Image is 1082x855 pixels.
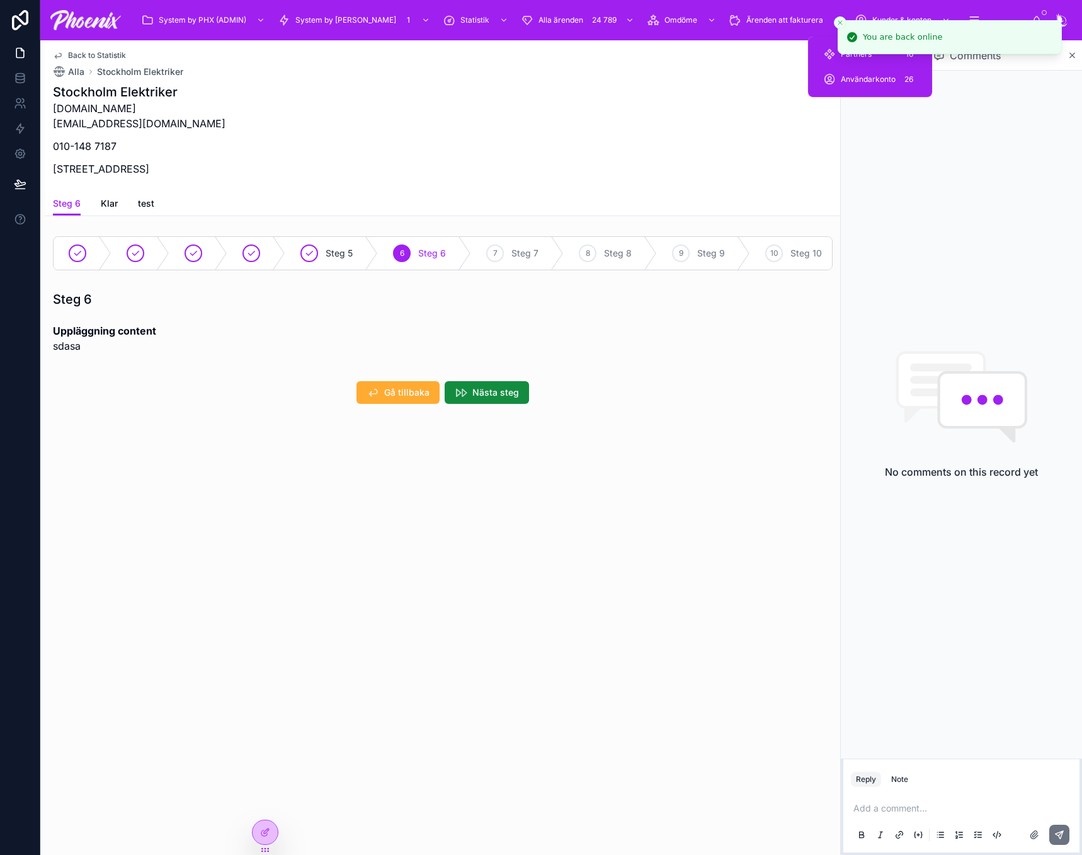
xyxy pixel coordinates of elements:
[460,15,489,25] span: Statistik
[50,10,121,30] img: App logo
[295,15,396,25] span: System by [PERSON_NAME]
[53,66,84,78] a: Alla
[511,247,538,260] span: Steg 7
[697,247,725,260] span: Steg 9
[101,197,118,210] span: Klar
[53,101,225,131] p: [DOMAIN_NAME] [EMAIL_ADDRESS][DOMAIN_NAME]
[885,464,1038,479] h2: No comments on this record yet
[886,772,913,787] button: Note
[159,15,246,25] span: System by PHX (ADMIN)
[679,248,683,258] span: 9
[384,386,430,399] span: Gå tillbaka
[53,139,225,154] p: 010-148 7187
[538,15,583,25] span: Alla ärenden
[68,66,84,78] span: Alla
[517,9,641,32] a: Alla ärenden24 789
[53,192,81,216] a: Steg 6
[816,43,925,66] a: Partners16
[401,13,416,28] div: 1
[664,15,697,25] span: Omdöme
[137,9,271,32] a: System by PHX (ADMIN)
[68,50,126,60] span: Back to Statistik
[53,290,156,308] h1: Steg 6
[851,9,957,32] a: Kunder & konton
[53,324,156,337] strong: Uppläggning content
[101,192,118,217] a: Klar
[53,197,81,210] span: Steg 6
[586,248,590,258] span: 8
[891,774,908,784] div: Note
[445,381,529,404] button: Nästa steg
[53,50,126,60] a: Back to Statistik
[493,248,498,258] span: 7
[588,13,620,28] div: 24 789
[131,6,1032,34] div: scrollable content
[274,9,436,32] a: System by [PERSON_NAME]1
[53,83,225,101] h1: Stockholm Elektriker
[326,247,353,260] span: Steg 5
[901,72,917,87] div: 26
[643,9,722,32] a: Omdöme
[97,66,183,78] a: Stockholm Elektriker
[851,772,881,787] button: Reply
[902,47,917,62] div: 16
[138,192,154,217] a: test
[472,386,519,399] span: Nästa steg
[138,197,154,210] span: test
[746,15,823,25] span: Ärenden att fakturera
[53,161,225,176] p: [STREET_ADDRESS]
[841,49,872,59] span: Partners
[356,381,440,404] button: Gå tillbaka
[816,68,925,91] a: Användarkonto26
[863,31,942,43] div: You are back online
[725,9,848,32] a: Ärenden att fakturera
[841,74,896,84] span: Användarkonto
[400,248,404,258] span: 6
[790,247,822,260] span: Steg 10
[418,247,446,260] span: Steg 6
[604,247,632,260] span: Steg 8
[53,323,156,353] p: sdasa
[770,248,778,258] span: 10
[439,9,515,32] a: Statistik
[834,16,846,29] button: Close toast
[950,48,1001,63] span: Comments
